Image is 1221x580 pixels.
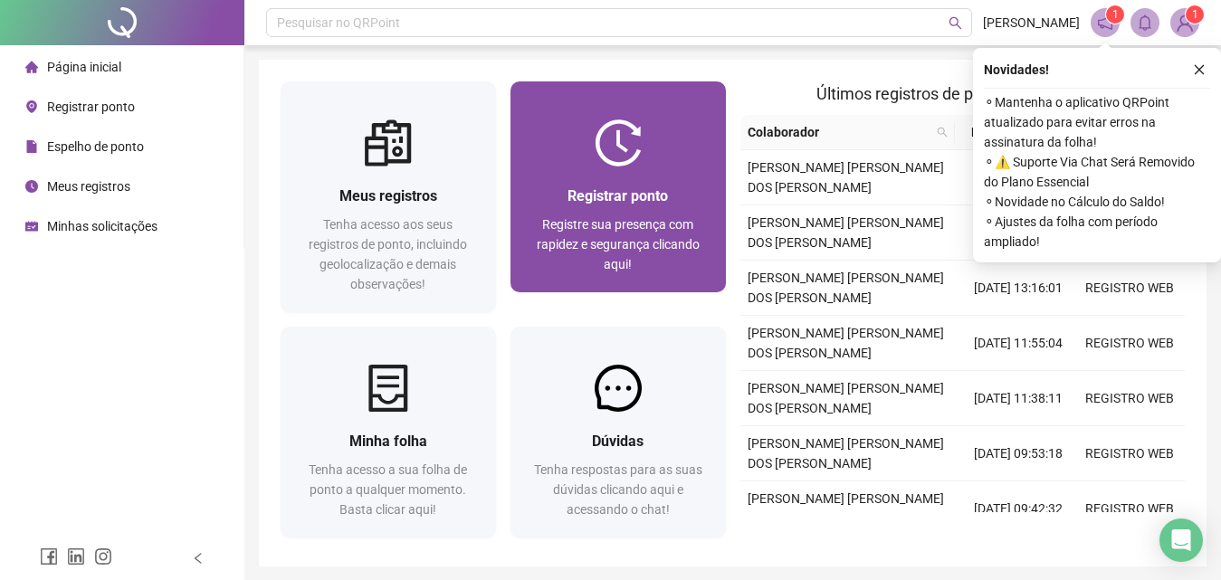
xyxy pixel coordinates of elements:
td: [DATE] 13:16:01 [962,261,1073,316]
sup: 1 [1106,5,1124,24]
span: [PERSON_NAME] [PERSON_NAME] DOS [PERSON_NAME] [748,491,944,526]
td: REGISTRO WEB [1073,316,1185,371]
a: Registrar pontoRegistre sua presença com rapidez e segurança clicando aqui! [510,81,726,292]
td: REGISTRO WEB [1073,481,1185,537]
div: Open Intercom Messenger [1159,518,1203,562]
span: Minhas solicitações [47,219,157,233]
span: notification [1097,14,1113,31]
td: REGISTRO WEB [1073,426,1185,481]
span: Registrar ponto [47,100,135,114]
span: search [933,119,951,146]
span: file [25,140,38,153]
span: Tenha acesso aos seus registros de ponto, incluindo geolocalização e demais observações! [309,217,467,291]
span: [PERSON_NAME] [PERSON_NAME] DOS [PERSON_NAME] [748,381,944,415]
td: [DATE] 15:20:44 [962,150,1073,205]
a: Meus registrosTenha acesso aos seus registros de ponto, incluindo geolocalização e demais observa... [281,81,496,312]
span: [PERSON_NAME] [PERSON_NAME] DOS [PERSON_NAME] [748,271,944,305]
a: DúvidasTenha respostas para as suas dúvidas clicando aqui e acessando o chat! [510,327,726,537]
a: Minha folhaTenha acesso a sua folha de ponto a qualquer momento. Basta clicar aqui! [281,327,496,537]
span: [PERSON_NAME] [PERSON_NAME] DOS [PERSON_NAME] [748,326,944,360]
td: REGISTRO WEB [1073,261,1185,316]
span: close [1193,63,1206,76]
td: [DATE] 11:55:04 [962,316,1073,371]
span: ⚬ Mantenha o aplicativo QRPoint atualizado para evitar erros na assinatura da folha! [984,92,1210,152]
span: left [192,552,205,565]
span: search [937,127,948,138]
span: Últimos registros de ponto sincronizados [816,84,1109,103]
span: instagram [94,547,112,566]
span: Registrar ponto [568,187,668,204]
span: linkedin [67,547,85,566]
span: ⚬ Novidade no Cálculo do Saldo! [984,192,1210,212]
span: Meus registros [47,179,130,194]
span: Novidades ! [984,60,1049,80]
td: [DATE] 13:25:47 [962,205,1073,261]
span: ⚬ ⚠️ Suporte Via Chat Será Removido do Plano Essencial [984,152,1210,192]
td: REGISTRO WEB [1073,371,1185,426]
span: clock-circle [25,180,38,193]
span: [PERSON_NAME] [PERSON_NAME] DOS [PERSON_NAME] [748,215,944,250]
span: search [949,16,962,30]
span: [PERSON_NAME] [PERSON_NAME] DOS [PERSON_NAME] [748,160,944,195]
span: Espelho de ponto [47,139,144,154]
span: environment [25,100,38,113]
span: Tenha respostas para as suas dúvidas clicando aqui e acessando o chat! [534,462,702,517]
span: Registre sua presença com rapidez e segurança clicando aqui! [537,217,700,271]
span: facebook [40,547,58,566]
span: schedule [25,220,38,233]
span: Meus registros [339,187,437,204]
span: 1 [1192,8,1198,21]
span: [PERSON_NAME] [PERSON_NAME] DOS [PERSON_NAME] [748,436,944,471]
span: Dúvidas [592,433,644,450]
span: bell [1137,14,1153,31]
span: 1 [1112,8,1119,21]
span: ⚬ Ajustes da folha com período ampliado! [984,212,1210,252]
img: 81953 [1171,9,1198,36]
span: Minha folha [349,433,427,450]
th: Data/Hora [955,115,1063,150]
span: Data/Hora [962,122,1041,142]
span: Página inicial [47,60,121,74]
span: Tenha acesso a sua folha de ponto a qualquer momento. Basta clicar aqui! [309,462,467,517]
span: Colaborador [748,122,930,142]
td: [DATE] 09:53:18 [962,426,1073,481]
td: [DATE] 09:42:32 [962,481,1073,537]
span: [PERSON_NAME] [983,13,1080,33]
sup: Atualize o seu contato no menu Meus Dados [1186,5,1204,24]
span: home [25,61,38,73]
td: [DATE] 11:38:11 [962,371,1073,426]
